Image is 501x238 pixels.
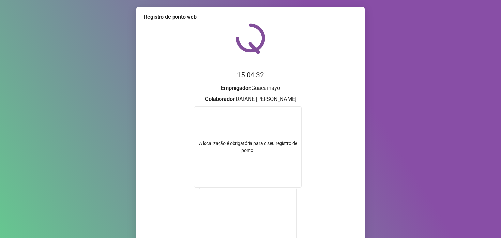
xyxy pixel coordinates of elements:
h3: : Guacamayo [144,84,357,93]
div: A localização é obrigatória para o seu registro de ponto! [194,140,301,154]
div: Registro de ponto web [144,13,357,21]
h3: : DAIANE [PERSON_NAME] [144,95,357,104]
time: 15:04:32 [237,71,264,79]
img: QRPoint [236,23,265,54]
strong: Empregador [221,85,250,91]
strong: Colaborador [205,96,235,102]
